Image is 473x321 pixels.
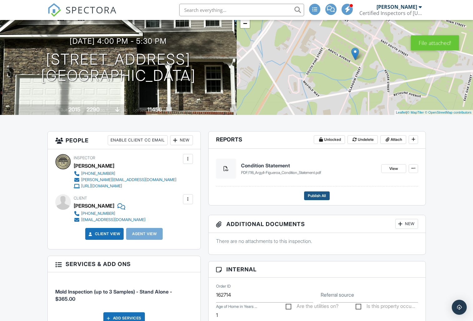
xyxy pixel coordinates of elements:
[163,108,171,112] span: sq.ft.
[74,217,145,223] a: [EMAIL_ADDRESS][DOMAIN_NAME]
[74,196,87,200] span: Client
[81,177,176,182] div: [PERSON_NAME][EMAIL_ADDRESS][DOMAIN_NAME]
[48,131,200,149] h3: People
[407,111,424,114] a: © MapTiler
[359,10,422,16] div: Certified Inspectors of North Carolina LLC
[394,110,473,115] div: |
[74,210,145,217] a: [PHONE_NUMBER]
[108,135,168,145] div: Enable Client CC Email
[321,291,354,298] label: Referral source
[61,108,67,112] span: Built
[81,211,115,216] div: [PHONE_NUMBER]
[74,201,114,210] div: [PERSON_NAME]
[86,106,100,113] div: 2290
[133,108,146,112] span: Lot Size
[286,303,338,311] label: Are the utilities on?
[121,108,127,112] span: slab
[147,106,162,113] div: 11456
[179,4,304,16] input: Search everything...
[81,184,122,189] div: [URL][DOMAIN_NAME]
[395,219,418,229] div: New
[209,261,426,278] h3: Internal
[47,8,117,22] a: SPECTORA
[70,37,167,45] h3: [DATE] 4:00 pm - 5:30 pm
[74,161,114,170] div: [PERSON_NAME]
[216,284,231,289] label: Order ID
[425,111,471,114] a: © OpenStreetMap contributors
[101,108,109,112] span: sq. ft.
[81,217,145,222] div: [EMAIL_ADDRESS][DOMAIN_NAME]
[396,111,406,114] a: Leaflet
[41,51,196,84] h1: [STREET_ADDRESS] [GEOGRAPHIC_DATA]
[452,300,467,315] div: Open Intercom Messenger
[216,238,418,244] p: There are no attachments to this inspection.
[81,171,115,176] div: [PHONE_NUMBER]
[55,277,193,307] li: Service: Mold Inspection (up to 3 Samples) - Stand Alone
[68,106,81,113] div: 2015
[74,177,176,183] a: [PERSON_NAME][EMAIL_ADDRESS][DOMAIN_NAME]
[47,3,61,17] img: The Best Home Inspection Software - Spectora
[74,183,176,189] a: [URL][DOMAIN_NAME]
[48,256,200,272] h3: Services & Add ons
[74,170,176,177] a: [PHONE_NUMBER]
[240,19,250,28] a: Zoom out
[74,156,95,160] span: Inspector
[377,4,417,10] div: [PERSON_NAME]
[170,135,193,145] div: New
[209,215,426,233] h3: Additional Documents
[216,304,257,309] label: Age of Home in Years (Numbers Only)
[411,35,459,50] div: File attached!
[55,289,172,302] span: Mold Inspection (up to 3 Samples) - Stand Alone - $365.00
[356,303,415,311] label: Is this property occupied?
[87,231,121,237] a: Client View
[66,3,117,16] span: SPECTORA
